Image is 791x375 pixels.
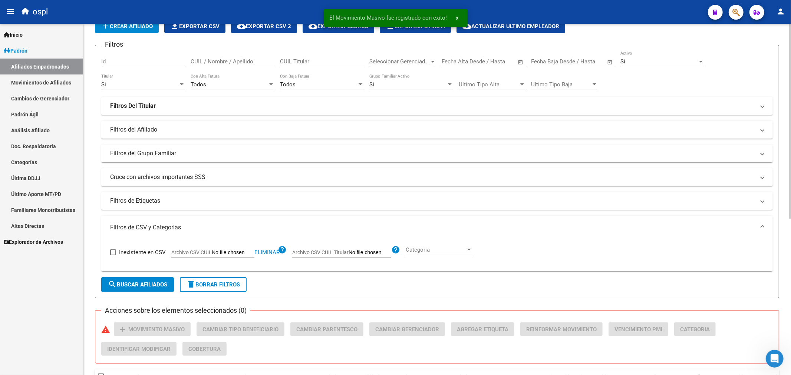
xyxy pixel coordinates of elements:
[451,322,514,336] button: Agregar Etiqueta
[101,325,110,334] mat-icon: warning
[4,47,27,55] span: Padrón
[170,21,179,30] mat-icon: file_download
[110,126,755,134] mat-panel-title: Filtros del Afiliado
[101,97,773,115] mat-expansion-panel-header: Filtros Del Titular
[237,21,246,30] mat-icon: cloud_download
[369,322,445,336] button: Cambiar Gerenciador
[118,325,127,334] mat-icon: add
[369,58,429,65] span: Seleccionar Gerenciador
[6,7,15,16] mat-icon: menu
[188,346,221,352] span: Cobertura
[609,322,668,336] button: Vencimiento PMI
[33,4,48,20] span: ospl
[114,322,191,336] button: Movimiento Masivo
[108,281,167,288] span: Buscar Afiliados
[450,11,465,24] button: x
[280,81,296,88] span: Todos
[171,249,212,255] span: Archivo CSV CUIL
[108,280,117,289] mat-icon: search
[456,14,459,21] span: x
[517,58,525,66] button: Open calendar
[303,20,374,33] button: Exportar GECROS
[776,7,785,16] mat-icon: person
[110,149,755,157] mat-panel-title: Filtros del Grupo Familiar
[290,322,363,336] button: Cambiar Parentesco
[110,223,755,232] mat-panel-title: Filtros de CSV y Categorias
[101,23,153,30] span: Crear Afiliado
[459,81,519,88] span: Ultimo Tipo Alta
[292,249,349,255] span: Archivo CSV CUIL Titular
[170,23,220,30] span: Exportar CSV
[520,322,603,336] button: Reinformar Movimiento
[531,81,591,88] span: Ultimo Tipo Baja
[231,20,297,33] button: Exportar CSV 2
[349,249,391,256] input: Archivo CSV CUIL Titular
[110,173,755,181] mat-panel-title: Cruce con archivos importantes SSS
[101,81,106,88] span: Si
[568,58,604,65] input: Fecha fin
[457,326,508,333] span: Agregar Etiqueta
[101,168,773,186] mat-expansion-panel-header: Cruce con archivos importantes SSS
[296,326,357,333] span: Cambiar Parentesco
[187,280,195,289] mat-icon: delete
[620,58,625,65] span: Si
[4,238,63,246] span: Explorador de Archivos
[478,58,514,65] input: Fecha fin
[187,281,240,288] span: Borrar Filtros
[164,20,225,33] button: Exportar CSV
[237,23,291,30] span: Exportar CSV 2
[197,322,284,336] button: Cambiar Tipo Beneficiario
[442,58,472,65] input: Fecha inicio
[369,81,374,88] span: Si
[101,39,127,50] h3: Filtros
[101,216,773,239] mat-expansion-panel-header: Filtros de CSV y Categorias
[202,326,279,333] span: Cambiar Tipo Beneficiario
[101,21,110,30] mat-icon: add
[107,346,171,352] span: Identificar Modificar
[101,192,773,210] mat-expansion-panel-header: Filtros de Etiquetas
[606,58,614,66] button: Open calendar
[278,245,287,254] mat-icon: help
[406,246,466,253] span: Categoria
[391,245,400,254] mat-icon: help
[212,249,254,256] input: Archivo CSV CUIL
[531,58,561,65] input: Fecha inicio
[375,326,439,333] span: Cambiar Gerenciador
[180,277,247,292] button: Borrar Filtros
[95,20,159,33] button: Crear Afiliado
[182,342,227,356] button: Cobertura
[309,23,368,30] span: Exportar GECROS
[254,249,280,256] span: Eliminar
[128,326,185,333] span: Movimiento Masivo
[101,342,177,356] button: Identificar Modificar
[101,121,773,139] mat-expansion-panel-header: Filtros del Afiliado
[110,197,755,205] mat-panel-title: Filtros de Etiquetas
[614,326,662,333] span: Vencimiento PMI
[4,31,23,39] span: Inicio
[457,20,565,33] button: Actualizar ultimo Empleador
[309,21,317,30] mat-icon: cloud_download
[101,145,773,162] mat-expansion-panel-header: Filtros del Grupo Familiar
[191,81,206,88] span: Todos
[526,326,597,333] span: Reinformar Movimiento
[101,239,773,271] div: Filtros de CSV y Categorias
[674,322,716,336] button: Categoria
[101,305,250,316] h3: Acciones sobre los elementos seleccionados (0)
[110,102,156,110] strong: Filtros Del Titular
[766,350,784,368] iframe: Intercom live chat
[119,248,166,257] span: Inexistente en CSV
[254,250,280,255] button: Eliminar
[330,14,447,21] span: El Movimiento Masivo fue registrado con exito!
[680,326,710,333] span: Categoria
[462,23,559,30] span: Actualizar ultimo Empleador
[101,277,174,292] button: Buscar Afiliados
